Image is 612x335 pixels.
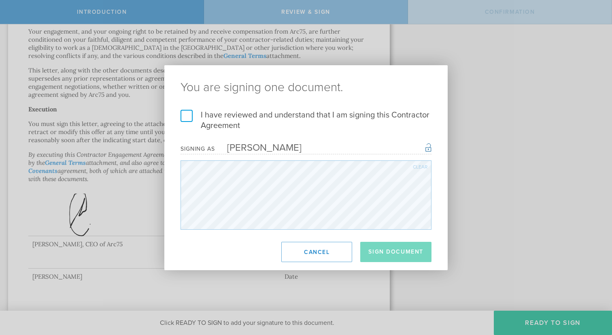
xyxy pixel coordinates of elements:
div: [PERSON_NAME] [215,142,302,154]
div: Signing as [181,145,215,152]
label: I have reviewed and understand that I am signing this Contractor Agreement [181,110,431,131]
button: Sign Document [360,242,431,262]
button: Cancel [281,242,352,262]
ng-pluralize: You are signing one document. [181,81,431,94]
